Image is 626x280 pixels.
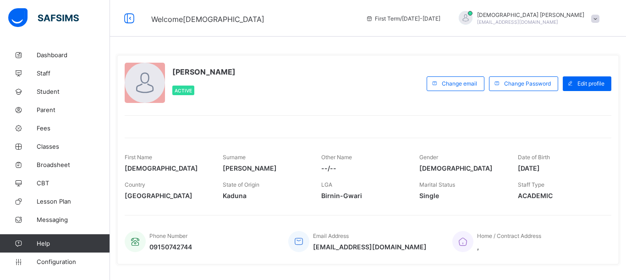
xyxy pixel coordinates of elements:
span: Staff Type [518,181,544,188]
span: Lesson Plan [37,198,110,205]
span: Surname [223,154,246,161]
span: Staff [37,70,110,77]
span: Classes [37,143,110,150]
span: Student [37,88,110,95]
span: 09150742744 [149,243,192,251]
span: Phone Number [149,232,187,239]
span: Birnin-Gwari [321,192,406,199]
span: Single [419,192,504,199]
span: Email Address [313,232,349,239]
span: [DATE] [518,164,602,172]
span: Gender [419,154,438,161]
span: Messaging [37,216,110,223]
span: Welcome [DEMOGRAPHIC_DATA] [151,15,264,24]
span: Marital Status [419,181,455,188]
span: Parent [37,106,110,113]
span: Broadsheet [37,161,110,168]
span: [DEMOGRAPHIC_DATA] [PERSON_NAME] [477,11,584,18]
span: [DEMOGRAPHIC_DATA] [125,164,209,172]
span: [DEMOGRAPHIC_DATA] [419,164,504,172]
span: Other Name [321,154,352,161]
span: --/-- [321,164,406,172]
span: Change email [442,80,477,87]
span: Active [175,88,192,93]
span: , [477,243,541,251]
span: [PERSON_NAME] [223,164,307,172]
span: ACADEMIC [518,192,602,199]
span: LGA [321,181,332,188]
span: Dashboard [37,51,110,59]
span: session/term information [366,15,440,22]
span: State of Origin [223,181,259,188]
span: Change Password [504,80,551,87]
span: [PERSON_NAME] [172,67,236,76]
span: Kaduna [223,192,307,199]
span: Home / Contract Address [477,232,541,239]
div: IsaiahPaul [450,11,604,26]
span: Date of Birth [518,154,550,161]
span: Country [125,181,145,188]
span: [GEOGRAPHIC_DATA] [125,192,209,199]
span: First Name [125,154,152,161]
span: [EMAIL_ADDRESS][DOMAIN_NAME] [477,19,558,25]
span: Help [37,240,110,247]
span: CBT [37,179,110,187]
span: [EMAIL_ADDRESS][DOMAIN_NAME] [313,243,427,251]
span: Configuration [37,258,110,265]
img: safsims [8,8,79,27]
span: Edit profile [577,80,604,87]
span: Fees [37,124,110,132]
